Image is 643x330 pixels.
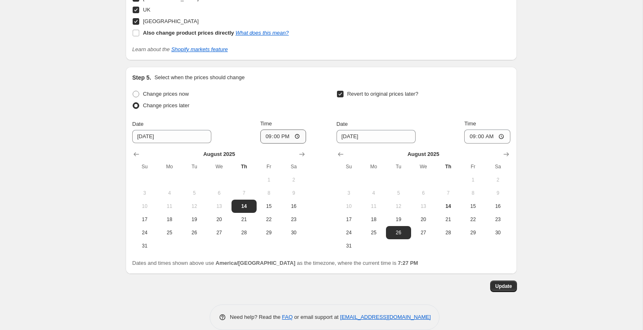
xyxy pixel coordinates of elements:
span: 21 [439,216,457,223]
button: Sunday August 17 2025 [132,213,157,226]
th: Saturday [281,160,306,173]
span: Date [132,121,143,127]
span: 31 [340,243,358,249]
span: Mo [365,163,383,170]
button: Sunday August 24 2025 [337,226,361,239]
span: Su [136,163,154,170]
button: Thursday August 28 2025 [436,226,461,239]
th: Saturday [486,160,510,173]
span: 30 [285,229,303,236]
span: 13 [414,203,433,210]
a: Shopify markets feature [171,46,228,52]
span: 12 [185,203,203,210]
span: Fr [464,163,482,170]
button: Friday August 8 2025 [461,186,485,200]
span: 6 [210,190,228,196]
button: Tuesday August 26 2025 [386,226,411,239]
span: Date [337,121,348,127]
button: Sunday August 10 2025 [337,200,361,213]
button: Saturday August 30 2025 [486,226,510,239]
span: 23 [489,216,507,223]
span: Th [439,163,457,170]
button: Monday August 25 2025 [361,226,386,239]
button: Monday August 4 2025 [361,186,386,200]
span: 3 [136,190,154,196]
span: 8 [464,190,482,196]
span: Revert to original prices later? [347,91,419,97]
button: Wednesday August 6 2025 [207,186,231,200]
b: 7:27 PM [398,260,418,266]
span: We [210,163,228,170]
span: 10 [136,203,154,210]
button: Wednesday August 20 2025 [411,213,436,226]
th: Thursday [436,160,461,173]
button: Sunday August 24 2025 [132,226,157,239]
span: 2 [489,177,507,183]
span: 22 [260,216,278,223]
button: Sunday August 3 2025 [337,186,361,200]
span: 22 [464,216,482,223]
button: Saturday August 9 2025 [486,186,510,200]
button: Today Thursday August 14 2025 [231,200,256,213]
span: 9 [489,190,507,196]
button: Wednesday August 6 2025 [411,186,436,200]
button: Monday August 18 2025 [361,213,386,226]
button: Thursday August 21 2025 [231,213,256,226]
th: Sunday [132,160,157,173]
span: 7 [439,190,457,196]
button: Sunday August 17 2025 [337,213,361,226]
span: 5 [389,190,407,196]
span: 11 [160,203,178,210]
button: Show next month, September 2025 [296,148,308,160]
a: [EMAIL_ADDRESS][DOMAIN_NAME] [340,314,431,320]
span: 25 [160,229,178,236]
span: Mo [160,163,178,170]
span: UK [143,7,150,13]
span: 9 [285,190,303,196]
th: Monday [361,160,386,173]
b: America/[GEOGRAPHIC_DATA] [215,260,295,266]
span: Change prices now [143,91,189,97]
button: Thursday August 7 2025 [231,186,256,200]
span: 1 [464,177,482,183]
span: 2 [285,177,303,183]
span: 27 [414,229,433,236]
span: 24 [340,229,358,236]
span: 16 [285,203,303,210]
p: Select when the prices should change [154,73,245,82]
span: Tu [389,163,407,170]
input: 8/14/2025 [132,130,211,143]
span: 29 [464,229,482,236]
button: Tuesday August 5 2025 [182,186,207,200]
button: Tuesday August 12 2025 [182,200,207,213]
i: Learn about the [132,46,228,52]
span: Fr [260,163,278,170]
span: 28 [235,229,253,236]
button: Tuesday August 26 2025 [182,226,207,239]
span: 8 [260,190,278,196]
button: Wednesday August 13 2025 [411,200,436,213]
button: Friday August 8 2025 [257,186,281,200]
button: Sunday August 31 2025 [337,239,361,252]
button: Saturday August 23 2025 [281,213,306,226]
span: 1 [260,177,278,183]
span: 16 [489,203,507,210]
button: Sunday August 10 2025 [132,200,157,213]
b: Also change product prices directly [143,30,234,36]
th: Tuesday [182,160,207,173]
button: Friday August 29 2025 [257,226,281,239]
button: Thursday August 21 2025 [436,213,461,226]
button: Friday August 15 2025 [461,200,485,213]
button: Saturday August 2 2025 [486,173,510,186]
button: Monday August 11 2025 [157,200,182,213]
button: Saturday August 23 2025 [486,213,510,226]
button: Show next month, September 2025 [500,148,512,160]
span: 15 [464,203,482,210]
button: Thursday August 28 2025 [231,226,256,239]
span: or email support at [293,314,340,320]
span: 26 [185,229,203,236]
span: Change prices later [143,102,189,108]
span: 27 [210,229,228,236]
span: Time [464,120,476,127]
span: 24 [136,229,154,236]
